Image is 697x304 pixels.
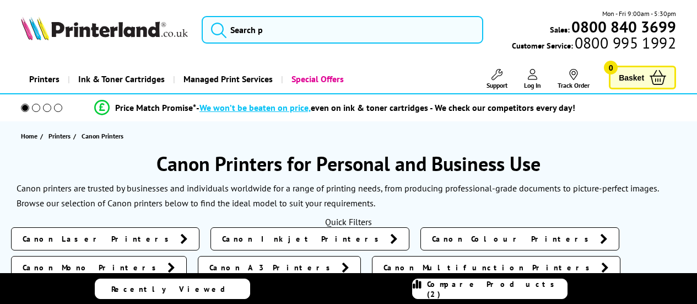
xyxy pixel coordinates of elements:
a: Special Offers [281,65,352,93]
a: Canon Mono Printers [11,256,187,279]
a: Canon A3 Printers [198,256,361,279]
a: Basket 0 [609,66,676,89]
a: Track Order [558,69,590,89]
span: Printers [48,130,71,142]
span: Canon Laser Printers [23,233,175,244]
span: Canon Colour Printers [432,233,595,244]
span: Customer Service: [512,38,676,51]
span: We won’t be beaten on price, [199,102,311,113]
span: Basket [619,70,644,85]
a: Ink & Toner Cartridges [68,65,173,93]
span: Canon A3 Printers [209,262,336,273]
a: Canon Laser Printers [11,227,199,250]
b: 0800 840 3699 [571,17,676,37]
a: Canon Inkjet Printers [210,227,409,250]
a: Printerland Logo [21,17,188,42]
span: Ink & Toner Cartridges [78,65,165,93]
div: Quick Filters [11,216,686,227]
span: Canon Multifunction Printers [383,262,596,273]
a: Printers [21,65,68,93]
span: 0800 995 1992 [573,38,676,48]
span: Canon Printers [82,132,123,140]
span: Sales: [550,24,570,35]
img: Printerland Logo [21,17,188,40]
a: Managed Print Services [173,65,281,93]
a: Canon Colour Printers [420,227,619,250]
a: Support [487,69,507,89]
span: Price Match Promise* [115,102,196,113]
span: Canon Inkjet Printers [222,233,385,244]
span: Compare Products (2) [427,279,567,299]
span: Support [487,81,507,89]
a: Compare Products (2) [412,279,568,299]
a: Home [21,130,40,142]
span: Canon Mono Printers [23,262,162,273]
h1: Canon Printers for Personal and Business Use [11,151,686,177]
span: Mon - Fri 9:00am - 5:30pm [602,8,676,19]
a: Recently Viewed [95,279,250,299]
span: 0 [604,61,618,74]
li: modal_Promise [6,98,664,118]
a: Canon Multifunction Printers [372,256,620,279]
span: Log In [524,81,541,89]
a: 0800 840 3699 [570,22,676,32]
a: Log In [524,69,541,89]
p: Canon printers are trusted by businesses and individuals worldwide for a range of printing needs,... [17,181,680,211]
div: - even on ink & toner cartridges - We check our competitors every day! [196,102,575,113]
span: Recently Viewed [111,284,236,294]
input: Search p [202,16,483,44]
a: Printers [48,130,73,142]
